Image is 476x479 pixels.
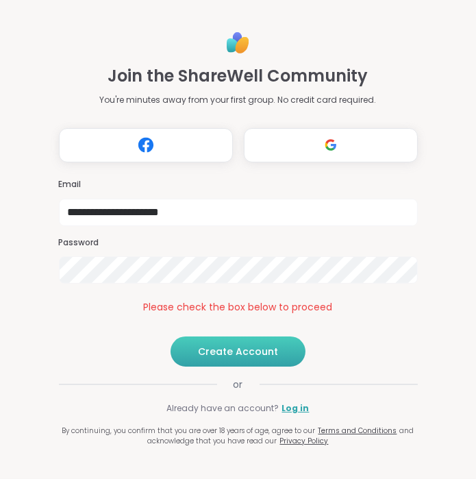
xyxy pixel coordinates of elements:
h3: Password [59,237,418,249]
span: Already have an account? [167,402,279,415]
h1: Join the ShareWell Community [108,64,368,88]
p: You're minutes away from your first group. No credit card required. [100,94,377,106]
img: ShareWell Logo [223,27,253,58]
span: Create Account [198,345,278,358]
h3: Email [59,179,418,191]
a: Terms and Conditions [318,426,397,436]
img: ShareWell Logomark [318,132,344,158]
span: and acknowledge that you have read our [148,426,414,446]
a: Log in [282,402,310,415]
img: ShareWell Logomark [133,132,159,158]
div: Please check the box below to proceed [59,300,418,315]
button: Create Account [171,336,305,367]
a: Privacy Policy [280,436,329,446]
span: By continuing, you confirm that you are over 18 years of age, agree to our [62,426,316,436]
span: or [217,378,260,391]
